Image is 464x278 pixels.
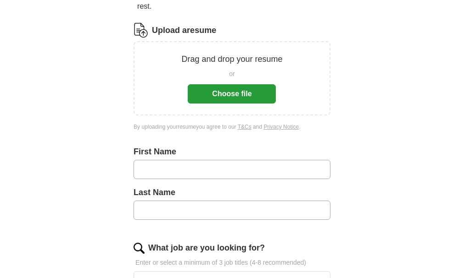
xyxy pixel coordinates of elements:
[238,124,252,130] a: T&Cs
[229,69,235,79] span: or
[134,23,148,38] img: CV Icon
[188,84,276,104] button: Choose file
[152,24,216,37] label: Upload a resume
[181,53,282,65] p: Drag and drop your resume
[134,243,145,254] img: search.png
[134,258,330,267] p: Enter or select a minimum of 3 job titles (4-8 recommended)
[134,186,330,199] label: Last Name
[148,242,265,254] label: What job are you looking for?
[134,146,330,158] label: First Name
[263,124,299,130] a: Privacy Notice
[134,123,330,131] div: By uploading your resume you agree to our and .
